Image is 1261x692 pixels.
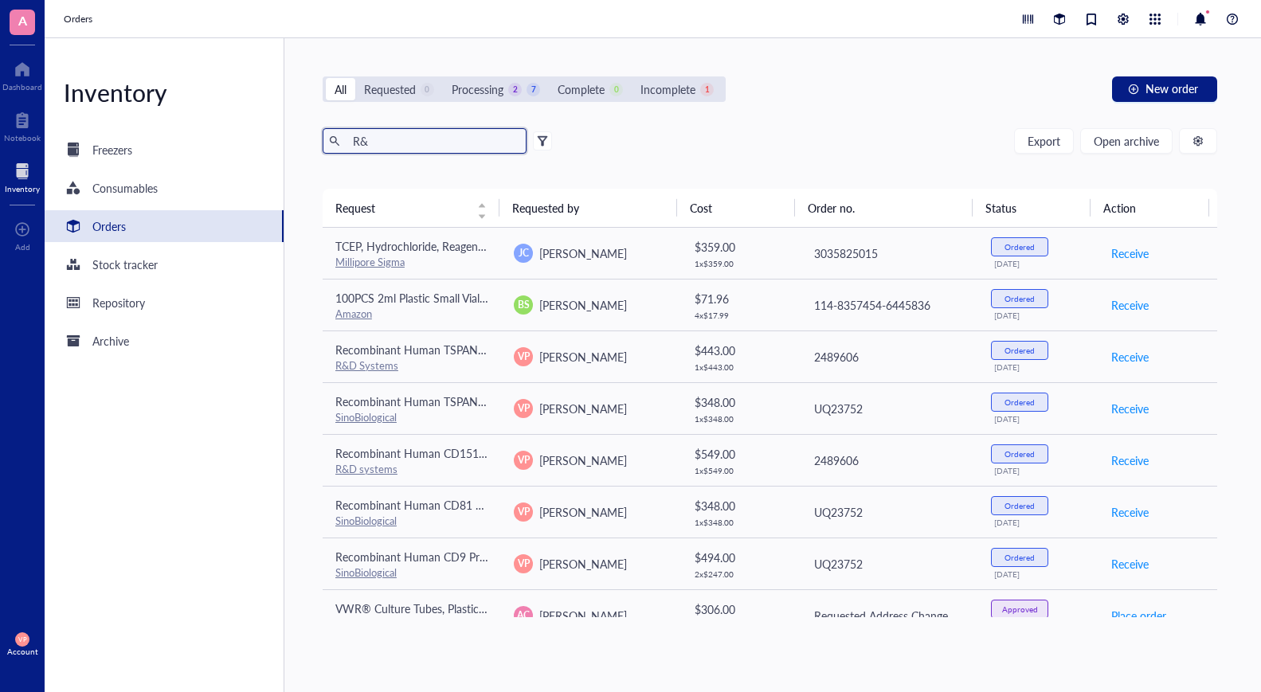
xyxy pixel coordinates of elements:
td: 114-8357454-6445836 [800,279,979,330]
span: VP [518,453,530,467]
div: 2489606 [814,452,966,469]
span: BS [518,298,530,312]
button: Export [1014,128,1074,154]
div: Inventory [45,76,284,108]
span: TCEP, Hydrochloride, Reagent Grade [335,238,515,254]
div: $ 348.00 [695,393,787,411]
span: Recombinant Human CD9 Protein [335,549,504,565]
div: UQ23752 [814,555,966,573]
button: Receive [1110,551,1149,577]
div: Inventory [5,184,40,194]
div: Processing [452,80,503,98]
div: $ 306.00 [695,600,787,618]
span: Receive [1111,503,1149,521]
div: UQ23752 [814,503,966,521]
div: 2 x $ 247.00 [695,569,787,579]
div: Add [15,242,30,252]
div: 1 x $ 549.00 [695,466,787,475]
span: Receive [1111,296,1149,314]
div: 2489606 [814,348,966,366]
div: $ 443.00 [695,342,787,359]
span: Place order [1111,607,1166,624]
span: Recombinant Human TSPAN1 Protein [335,393,523,409]
th: Requested by [499,189,677,227]
span: [PERSON_NAME] [539,608,627,624]
span: New order [1145,82,1198,95]
span: [PERSON_NAME] [539,297,627,313]
span: Export [1028,135,1060,147]
button: New order [1112,76,1217,102]
div: [DATE] [994,259,1085,268]
div: Orders [92,217,126,235]
div: [DATE] [994,466,1085,475]
td: 3035825015 [800,228,979,280]
th: Status [973,189,1091,227]
span: A [18,10,27,30]
td: 2489606 [800,434,979,486]
div: Dashboard [2,82,42,92]
a: Millipore Sigma [335,254,405,269]
div: [DATE] [994,569,1085,579]
td: 2489606 [800,330,979,382]
span: VP [18,635,26,643]
span: Request [335,199,468,217]
span: Recombinant Human CD81 Protein [335,497,511,513]
span: [PERSON_NAME] [539,452,627,468]
div: 114-8357454-6445836 [814,296,966,314]
span: 100PCS 2ml Plastic Small Vials with Screw Caps Sample Tubes Cryotubes,PP Material, Free from DNas... [335,290,966,306]
button: Receive [1110,396,1149,421]
div: Complete [558,80,605,98]
div: Account [7,647,38,656]
span: [PERSON_NAME] [539,401,627,416]
span: VP [518,350,530,364]
span: [PERSON_NAME] [539,349,627,365]
a: Notebook [4,108,41,143]
div: 1 [700,83,714,96]
div: 2 [508,83,522,96]
span: Receive [1111,348,1149,366]
a: SinoBiological [335,409,397,424]
div: segmented control [323,76,726,102]
button: Receive [1110,499,1149,525]
span: VP [518,505,530,519]
div: 0 [609,83,623,96]
th: Action [1091,189,1208,227]
td: UQ23752 [800,538,979,589]
span: [PERSON_NAME] [539,504,627,520]
button: Receive [1110,448,1149,473]
div: Requested Address Change [814,607,966,624]
input: Find orders in table [347,129,520,153]
div: Ordered [1004,294,1035,303]
div: 1 x $ 348.00 [695,518,787,527]
span: Recombinant Human TSPAN14-LEL Fc Chimera Protein [335,342,609,358]
span: VP [518,557,530,571]
div: [DATE] [994,414,1085,424]
a: Stock tracker [45,248,284,280]
span: [PERSON_NAME] [539,556,627,572]
div: 1 x $ 359.00 [695,259,787,268]
div: Approved [1002,604,1038,614]
a: Consumables [45,172,284,204]
div: [DATE] [994,362,1085,372]
span: [PERSON_NAME] [539,245,627,261]
div: $ 494.00 [695,549,787,566]
div: 1 x $ 348.00 [695,414,787,424]
span: Open archive [1094,135,1159,147]
div: Freezers [92,141,132,158]
td: UQ23752 [800,486,979,538]
a: Dashboard [2,57,42,92]
div: $ 71.96 [695,290,787,307]
span: Receive [1111,400,1149,417]
div: [DATE] [994,518,1085,527]
div: Ordered [1004,553,1035,562]
div: 4 x $ 17.99 [695,311,787,320]
a: Inventory [5,158,40,194]
span: Receive [1111,452,1149,469]
div: Stock tracker [92,256,158,273]
div: Incomplete [640,80,695,98]
span: Receive [1111,555,1149,573]
div: [DATE] [994,311,1085,320]
div: 0 [421,83,434,96]
td: UQ23752 [800,382,979,434]
a: Orders [64,11,96,27]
